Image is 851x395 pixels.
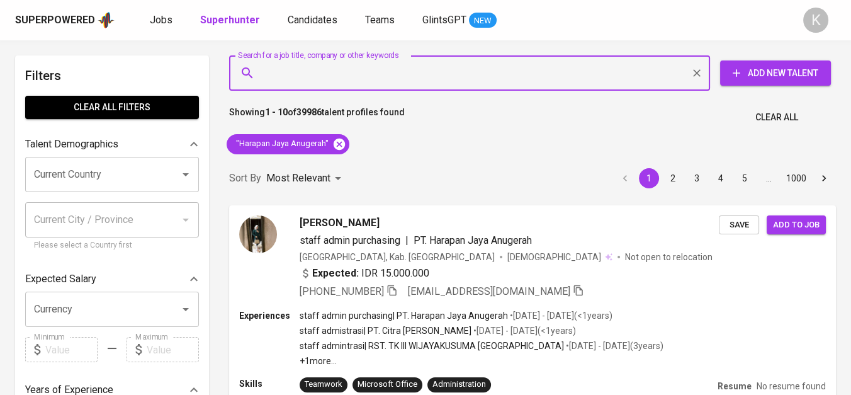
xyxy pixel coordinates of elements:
a: Superpoweredapp logo [15,11,115,30]
p: Talent Demographics [25,137,118,152]
span: Add New Talent [730,66,821,81]
button: Go to page 2 [663,168,683,188]
input: Value [147,337,199,362]
b: Expected: [312,266,359,281]
span: Add to job [773,218,820,232]
button: Open [177,301,194,318]
p: Skills [239,377,300,390]
p: Sort By [229,171,261,186]
div: Most Relevant [266,167,346,190]
span: NEW [469,14,497,27]
span: PT. Harapan Jaya Anugerah [414,234,532,246]
span: [EMAIL_ADDRESS][DOMAIN_NAME] [408,285,570,297]
p: Experiences [239,309,300,322]
button: page 1 [639,168,659,188]
span: | [405,233,409,248]
span: staff admin purchasing [300,234,400,246]
nav: pagination navigation [613,168,836,188]
div: Talent Demographics [25,132,199,157]
span: Candidates [288,14,337,26]
a: GlintsGPT NEW [422,13,497,28]
button: Clear [688,64,706,82]
div: "Harapan Jaya Anugerah" [227,134,349,154]
p: • [DATE] - [DATE] ( 3 years ) [564,340,663,352]
p: Most Relevant [266,171,330,186]
div: Expected Salary [25,266,199,292]
span: Save [725,218,753,232]
img: app logo [98,11,115,30]
button: Add to job [767,215,826,235]
span: [PHONE_NUMBER] [300,285,384,297]
a: Candidates [288,13,340,28]
div: Superpowered [15,13,95,28]
p: Resume [718,380,752,392]
p: staff admin purchasing | PT. Harapan Jaya Anugerah [300,309,508,322]
div: [GEOGRAPHIC_DATA], Kab. [GEOGRAPHIC_DATA] [300,251,495,263]
p: Expected Salary [25,272,96,287]
button: Go to page 3 [687,168,707,188]
p: No resume found [757,380,826,392]
p: +1 more ... [300,355,663,367]
input: Value [45,337,98,362]
button: Clear All filters [25,96,199,119]
a: Teams [365,13,397,28]
div: IDR 15.000.000 [300,266,429,281]
button: Save [719,215,759,235]
p: Showing of talent profiles found [229,106,405,129]
span: [PERSON_NAME] [300,215,380,231]
span: "Harapan Jaya Anugerah" [227,138,336,150]
a: Superhunter [200,13,262,28]
div: Teamwork [305,379,342,391]
button: Add New Talent [720,60,831,86]
p: staff admistrasi | PT. Citra [PERSON_NAME] [300,324,471,337]
button: Go to page 4 [711,168,731,188]
b: Superhunter [200,14,260,26]
h6: Filters [25,66,199,86]
p: staff admintrasi | RST. TK III WIJAYAKUSUMA [GEOGRAPHIC_DATA] [300,340,564,352]
button: Open [177,166,194,183]
button: Go to next page [814,168,834,188]
button: Go to page 5 [735,168,755,188]
p: • [DATE] - [DATE] ( <1 years ) [471,324,576,337]
span: Clear All [755,110,798,125]
b: 1 - 10 [265,107,288,117]
a: Jobs [150,13,175,28]
div: Microsoft Office [358,379,417,391]
span: Teams [365,14,395,26]
p: • [DATE] - [DATE] ( <1 years ) [508,309,612,322]
button: Go to page 1000 [782,168,810,188]
span: Jobs [150,14,172,26]
img: 0f56e8bb2d47a497105ba43908c06257.jpg [239,215,277,253]
div: Administration [432,379,486,391]
div: K [803,8,828,33]
span: [DEMOGRAPHIC_DATA] [507,251,603,263]
p: Not open to relocation [625,251,713,263]
b: 39986 [296,107,322,117]
button: Clear All [750,106,803,129]
span: GlintsGPT [422,14,466,26]
p: Please select a Country first [34,239,190,252]
div: … [758,172,779,185]
span: Clear All filters [35,100,189,115]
